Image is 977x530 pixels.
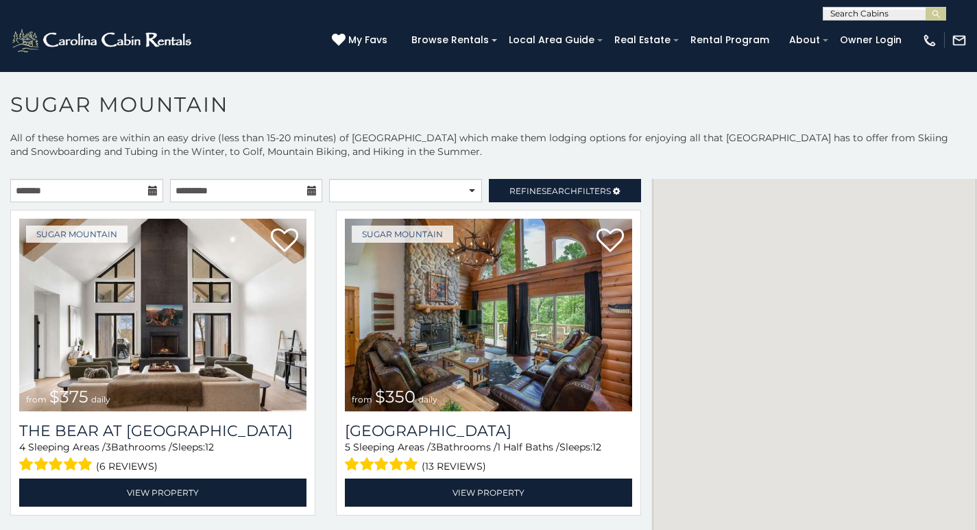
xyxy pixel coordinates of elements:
a: Rental Program [684,29,776,51]
span: 12 [205,441,214,453]
a: My Favs [332,33,391,48]
a: Add to favorites [596,227,624,256]
span: (13 reviews) [422,457,486,475]
span: 3 [106,441,111,453]
span: Refine Filters [509,186,611,196]
span: Search [542,186,577,196]
span: from [26,394,47,405]
a: Grouse Moor Lodge from $350 daily [345,219,632,411]
a: Sugar Mountain [352,226,453,243]
img: The Bear At Sugar Mountain [19,219,306,411]
a: Sugar Mountain [26,226,128,243]
span: 5 [345,441,350,453]
a: The Bear At [GEOGRAPHIC_DATA] [19,422,306,440]
span: 12 [592,441,601,453]
img: Grouse Moor Lodge [345,219,632,411]
span: $375 [49,387,88,407]
span: 4 [19,441,25,453]
img: White-1-2.png [10,27,195,54]
a: View Property [345,479,632,507]
span: $350 [375,387,415,407]
a: Local Area Guide [502,29,601,51]
a: Add to favorites [271,227,298,256]
span: daily [418,394,437,405]
h3: The Bear At Sugar Mountain [19,422,306,440]
span: (6 reviews) [96,457,158,475]
span: 1 Half Baths / [497,441,559,453]
div: Sleeping Areas / Bathrooms / Sleeps: [345,440,632,475]
img: mail-regular-white.png [952,33,967,48]
span: 3 [431,441,436,453]
a: RefineSearchFilters [489,179,642,202]
a: Owner Login [833,29,908,51]
h3: Grouse Moor Lodge [345,422,632,440]
span: from [352,394,372,405]
div: Sleeping Areas / Bathrooms / Sleeps: [19,440,306,475]
a: Real Estate [607,29,677,51]
img: phone-regular-white.png [922,33,937,48]
a: The Bear At Sugar Mountain from $375 daily [19,219,306,411]
a: View Property [19,479,306,507]
a: [GEOGRAPHIC_DATA] [345,422,632,440]
span: My Favs [348,33,387,47]
a: About [782,29,827,51]
a: Browse Rentals [405,29,496,51]
span: daily [91,394,110,405]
